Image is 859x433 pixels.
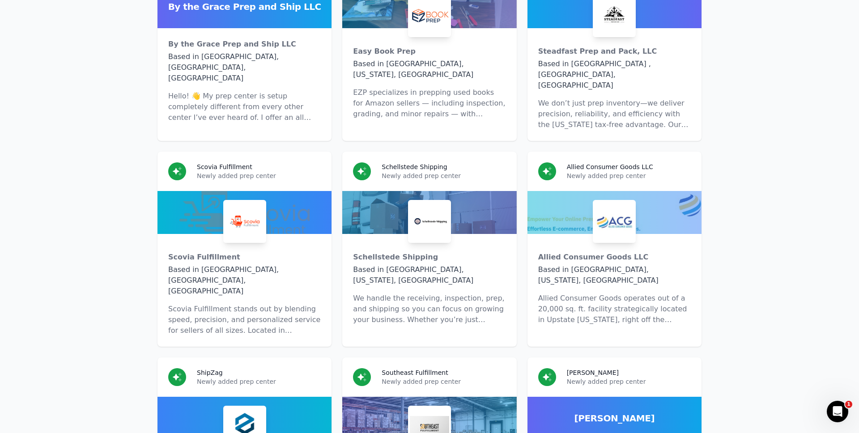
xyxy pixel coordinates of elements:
span: [PERSON_NAME] [574,412,655,425]
p: We handle the receiving, inspection, prep, and shipping so you can focus on growing your business... [353,293,506,325]
p: Newly added prep center [382,377,506,386]
div: Based in [GEOGRAPHIC_DATA], [US_STATE], [GEOGRAPHIC_DATA] [353,59,506,80]
div: Easy Book Prep [353,46,506,57]
div: Schellstede Shipping [353,252,506,263]
div: Scovia Fulfillment [168,252,321,263]
a: Allied Consumer Goods LLCNewly added prep centerAllied Consumer Goods LLCAllied Consumer Goods LL... [527,152,702,347]
img: Scovia Fulfillment [225,202,264,241]
h3: [PERSON_NAME] [567,368,619,377]
img: Schellstede Shipping [410,202,449,241]
p: Newly added prep center [197,171,321,180]
img: Allied Consumer Goods LLC [595,202,634,241]
p: Newly added prep center [567,377,691,386]
span: By the Grace Prep and Ship LLC [168,0,321,13]
p: Hello! 👋 My prep center is setup completely different from every other center I’ve ever heard of.... [168,91,321,123]
a: Schellstede ShippingNewly added prep centerSchellstede ShippingSchellstede ShippingBased in [GEOG... [342,152,516,347]
div: Based in [GEOGRAPHIC_DATA], [GEOGRAPHIC_DATA], [GEOGRAPHIC_DATA] [168,264,321,297]
p: Newly added prep center [382,171,506,180]
p: Newly added prep center [197,377,321,386]
span: 1 [845,401,852,408]
h3: Scovia Fulfillment [197,162,252,171]
div: Based in [GEOGRAPHIC_DATA], [US_STATE], [GEOGRAPHIC_DATA] [538,264,691,286]
div: Allied Consumer Goods LLC [538,252,691,263]
h3: Schellstede Shipping [382,162,447,171]
div: Based in [GEOGRAPHIC_DATA] , [GEOGRAPHIC_DATA], [GEOGRAPHIC_DATA] [538,59,691,91]
h3: ShipZag [197,368,223,377]
a: Scovia FulfillmentNewly added prep centerScovia FulfillmentScovia FulfillmentBased in [GEOGRAPHIC... [157,152,332,347]
iframe: Intercom live chat [827,401,848,422]
div: Steadfast Prep and Pack, LLC [538,46,691,57]
div: By the Grace Prep and Ship LLC [168,39,321,50]
p: Scovia Fulfillment stands out by blending speed, precision, and personalized service for sellers ... [168,304,321,336]
p: EZP specializes in prepping used books for Amazon sellers — including inspection, grading, and mi... [353,87,506,119]
h3: Allied Consumer Goods LLC [567,162,653,171]
h3: Southeast Fulfillment [382,368,448,377]
div: Based in [GEOGRAPHIC_DATA], [US_STATE], [GEOGRAPHIC_DATA] [353,264,506,286]
div: Based in [GEOGRAPHIC_DATA], [GEOGRAPHIC_DATA], [GEOGRAPHIC_DATA] [168,51,321,84]
p: We don’t just prep inventory—we deliver precision, reliability, and efficiency with the [US_STATE... [538,98,691,130]
p: Allied Consumer Goods operates out of a 20,000 sq. ft. facility strategically located in Upstate ... [538,293,691,325]
p: Newly added prep center [567,171,691,180]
